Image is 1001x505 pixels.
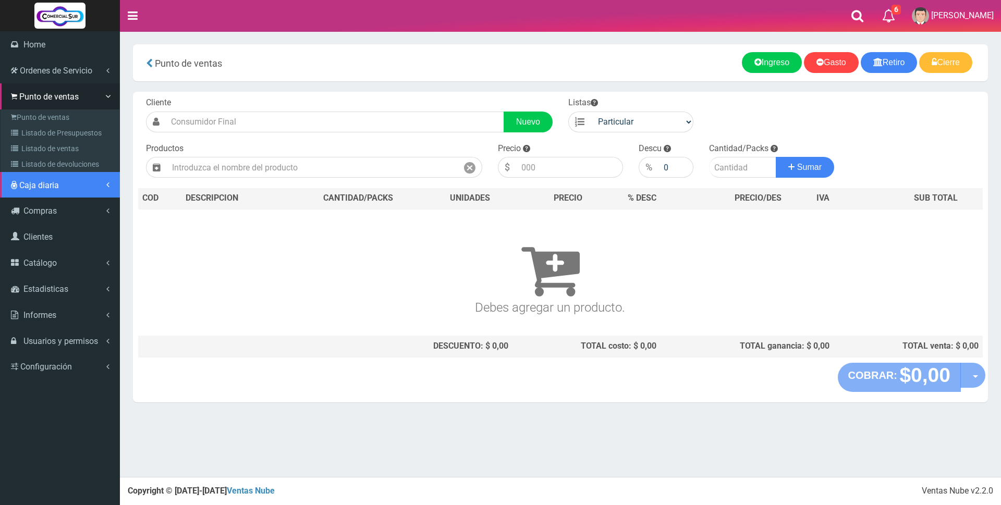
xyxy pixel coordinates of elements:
a: Listado de Presupuestos [3,125,119,141]
span: % DESC [628,193,656,203]
span: Catálogo [23,258,57,268]
span: Sumar [797,163,822,171]
input: Consumidor Final [166,112,504,132]
span: Ordenes de Servicio [20,66,92,76]
span: Compras [23,206,57,216]
span: PRECIO/DES [735,193,782,203]
span: Caja diaria [19,180,59,190]
input: Introduzca el nombre del producto [167,157,458,178]
div: TOTAL venta: $ 0,00 [838,340,979,352]
label: Descu [639,143,662,155]
input: 000 [516,157,623,178]
input: Cantidad [709,157,776,178]
input: 000 [658,157,693,178]
h3: Debes agregar un producto. [142,224,958,314]
th: UNIDADES [427,188,512,209]
a: Cierre [919,52,972,73]
th: COD [138,188,181,209]
button: COBRAR: $0,00 [838,363,961,392]
span: CRIPCION [201,193,238,203]
div: Ventas Nube v2.2.0 [922,485,993,497]
a: Listado de ventas [3,141,119,156]
div: TOTAL costo: $ 0,00 [517,340,656,352]
a: Gasto [804,52,859,73]
div: $ [498,157,516,178]
span: Configuración [20,362,72,372]
strong: Copyright © [DATE]-[DATE] [128,486,275,496]
button: Sumar [776,157,834,178]
span: 6 [892,5,901,15]
span: Informes [23,310,56,320]
span: Clientes [23,232,53,242]
span: IVA [816,193,829,203]
a: Nuevo [504,112,553,132]
a: Punto de ventas [3,109,119,125]
span: Home [23,40,45,50]
label: Cantidad/Packs [709,143,768,155]
a: Retiro [861,52,918,73]
a: Ventas Nube [227,486,275,496]
label: Cliente [146,97,171,109]
span: Estadisticas [23,284,68,294]
span: Punto de ventas [19,92,79,102]
label: Productos [146,143,184,155]
th: DES [181,188,289,209]
span: PRECIO [554,192,582,204]
span: SUB TOTAL [914,192,958,204]
label: Precio [498,143,521,155]
a: Listado de devoluciones [3,156,119,172]
img: Logo grande [34,3,86,29]
a: Ingreso [742,52,802,73]
div: % [639,157,658,178]
span: Punto de ventas [155,58,222,69]
strong: $0,00 [899,364,950,386]
th: CANTIDAD/PACKS [289,188,427,209]
strong: COBRAR: [848,369,897,381]
span: Usuarios y permisos [23,336,98,346]
div: TOTAL ganancia: $ 0,00 [665,340,829,352]
img: User Image [912,7,929,24]
span: [PERSON_NAME] [931,10,994,20]
div: DESCUENTO: $ 0,00 [293,340,508,352]
label: Listas [568,97,598,109]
